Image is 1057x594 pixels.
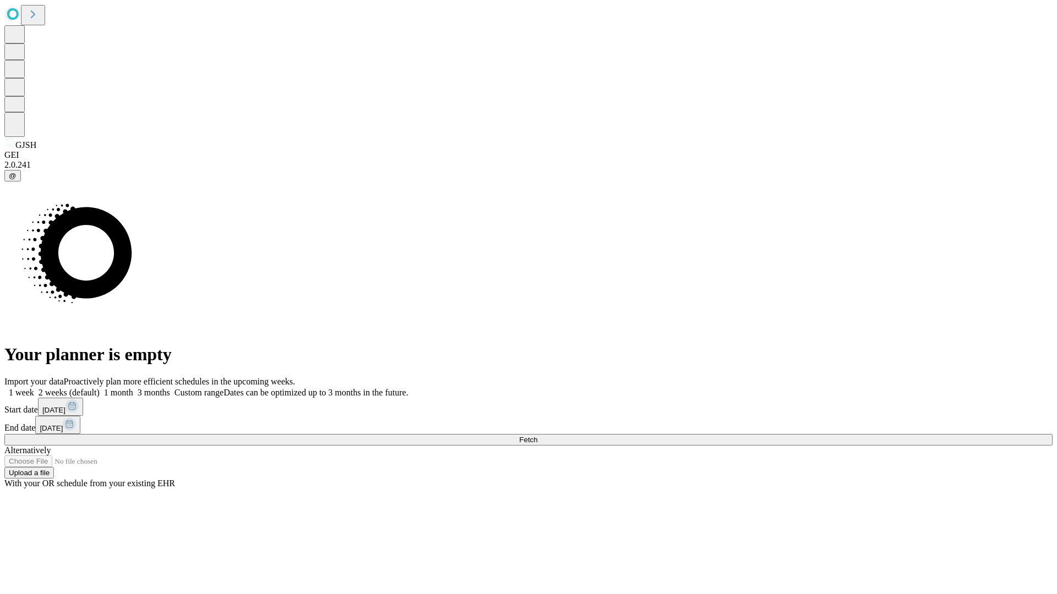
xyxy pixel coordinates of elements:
div: Start date [4,398,1053,416]
span: Fetch [519,436,537,444]
span: Custom range [175,388,224,397]
span: GJSH [15,140,36,150]
button: Upload a file [4,467,54,479]
span: Import your data [4,377,64,386]
span: 1 month [104,388,133,397]
span: Alternatively [4,446,51,455]
button: [DATE] [35,416,80,434]
span: 3 months [138,388,170,397]
span: Proactively plan more efficient schedules in the upcoming weeks. [64,377,295,386]
button: Fetch [4,434,1053,446]
div: GEI [4,150,1053,160]
button: [DATE] [38,398,83,416]
span: 1 week [9,388,34,397]
span: Dates can be optimized up to 3 months in the future. [224,388,408,397]
span: With your OR schedule from your existing EHR [4,479,175,488]
button: @ [4,170,21,182]
span: [DATE] [42,406,66,414]
div: End date [4,416,1053,434]
div: 2.0.241 [4,160,1053,170]
span: 2 weeks (default) [39,388,100,397]
span: [DATE] [40,424,63,432]
span: @ [9,172,17,180]
h1: Your planner is empty [4,344,1053,365]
